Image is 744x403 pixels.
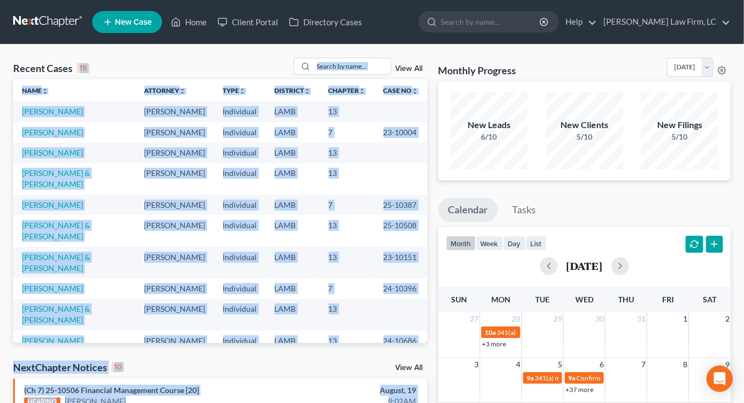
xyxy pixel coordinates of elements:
a: [PERSON_NAME] [22,148,83,157]
td: Individual [214,142,266,163]
div: New Filings [641,119,718,131]
span: Confirmation hearing for [PERSON_NAME] [576,374,701,382]
td: 7 [320,122,375,142]
span: 341(a) meeting for [PERSON_NAME] [497,328,603,336]
td: LAMB [266,330,320,351]
div: 5/10 [546,131,623,142]
a: [PERSON_NAME] [22,200,83,209]
a: Chapterunfold_more [329,86,366,95]
a: Home [165,12,212,32]
span: Thu [618,295,634,304]
div: New Leads [451,119,528,131]
span: New Case [115,18,152,26]
td: [PERSON_NAME] [136,101,214,122]
td: 24-10686 [375,330,427,351]
td: Individual [214,163,266,195]
span: 27 [469,312,480,325]
td: LAMB [266,122,320,142]
span: Sun [451,295,467,304]
i: unfold_more [42,88,48,95]
a: Tasks [503,198,546,222]
button: list [526,236,547,251]
a: Attorneyunfold_more [145,86,186,95]
td: Individual [214,215,266,246]
td: 13 [320,215,375,246]
div: 15 [77,63,90,73]
a: Districtunfold_more [275,86,311,95]
td: LAMB [266,278,320,299]
a: Typeunfold_more [223,86,246,95]
a: +3 more [482,340,506,348]
td: LAMB [266,195,320,215]
td: LAMB [266,142,320,163]
td: Individual [214,122,266,142]
a: Case Nounfold_more [384,86,419,95]
div: 6/10 [451,131,528,142]
td: [PERSON_NAME] [136,195,214,215]
a: (Ch 7) 25-10506 Financial Management Course [20] [24,385,199,395]
td: Individual [214,278,266,299]
input: Search by name... [441,12,541,32]
a: [PERSON_NAME] & [PERSON_NAME] [22,252,90,273]
td: [PERSON_NAME] [136,247,214,278]
span: 31 [636,312,647,325]
span: Fri [662,295,674,304]
a: View All [396,364,423,372]
td: LAMB [266,163,320,195]
span: 9 [724,358,731,371]
span: Wed [575,295,593,304]
div: NextChapter Notices [13,361,124,374]
span: 28 [510,312,521,325]
span: Sat [703,295,717,304]
a: [PERSON_NAME] [22,128,83,137]
span: 3 [473,358,480,371]
div: New Clients [546,119,623,131]
a: Directory Cases [284,12,368,32]
div: Recent Cases [13,62,90,75]
td: [PERSON_NAME] [136,330,214,351]
div: 5/10 [641,131,718,142]
span: 4 [515,358,521,371]
td: [PERSON_NAME] [136,142,214,163]
td: 7 [320,195,375,215]
td: 23-10004 [375,122,427,142]
td: [PERSON_NAME] [136,299,214,330]
span: 1 [682,312,689,325]
td: LAMB [266,247,320,278]
td: 13 [320,142,375,163]
td: 23-10151 [375,247,427,278]
td: 13 [320,247,375,278]
td: 25-10387 [375,195,427,215]
button: week [476,236,503,251]
span: 8 [682,358,689,371]
h2: [DATE] [567,260,603,272]
a: [PERSON_NAME] Law Firm, LC [598,12,730,32]
a: [PERSON_NAME] [22,284,83,293]
span: 9a [568,374,575,382]
div: August, 19 [293,385,417,396]
a: [PERSON_NAME] [22,107,83,116]
td: Individual [214,330,266,351]
i: unfold_more [359,88,366,95]
h3: Monthly Progress [438,64,517,77]
button: month [446,236,476,251]
span: 341(a) meeting for [PERSON_NAME] [535,374,641,382]
span: 30 [594,312,605,325]
td: Individual [214,195,266,215]
td: LAMB [266,101,320,122]
a: +37 more [565,385,593,394]
div: Open Intercom Messenger [707,366,733,392]
td: 24-10396 [375,278,427,299]
td: 13 [320,299,375,330]
td: LAMB [266,215,320,246]
i: unfold_more [240,88,246,95]
span: 9a [526,374,534,382]
input: Search by name... [314,58,391,74]
td: 7 [320,278,375,299]
i: unfold_more [412,88,419,95]
div: 10 [112,362,124,372]
td: Individual [214,247,266,278]
td: [PERSON_NAME] [136,163,214,195]
td: 13 [320,330,375,351]
a: [PERSON_NAME] & [PERSON_NAME] [22,220,90,241]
